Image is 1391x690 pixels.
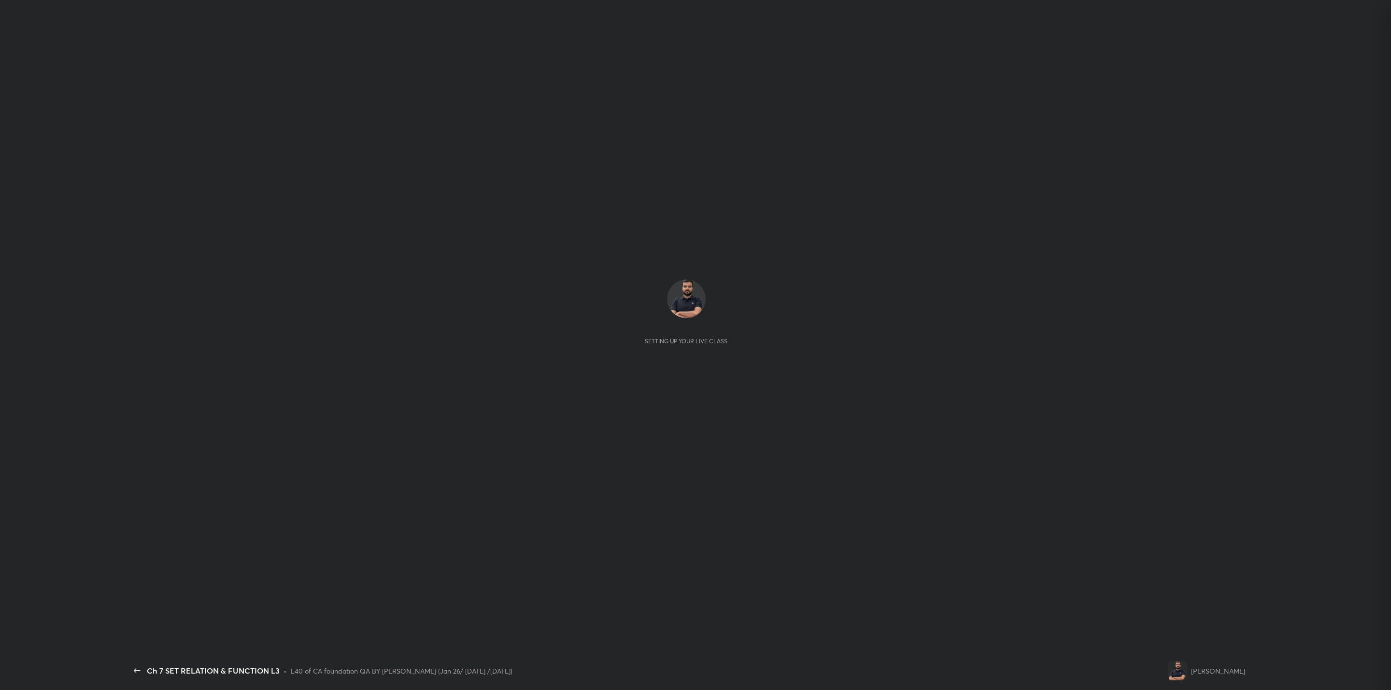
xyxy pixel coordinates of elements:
[1191,666,1245,676] div: [PERSON_NAME]
[667,280,706,318] img: 0020fdcc045b4a44a6896f6ec361806c.png
[1168,661,1187,680] img: 0020fdcc045b4a44a6896f6ec361806c.png
[147,665,280,676] div: Ch 7 SET RELATION & FUNCTION L3
[645,338,727,345] div: Setting up your live class
[291,666,512,676] div: L40 of CA foundation QA BY [PERSON_NAME] (Jan 26/ [DATE] /[DATE])
[284,666,287,676] div: •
